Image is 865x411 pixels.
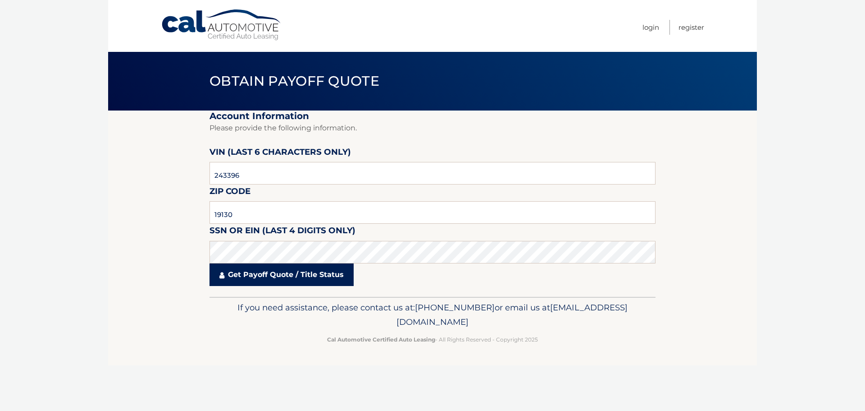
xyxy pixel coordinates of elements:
[209,111,656,122] h2: Account Information
[642,20,659,35] a: Login
[215,335,650,344] p: - All Rights Reserved - Copyright 2025
[678,20,704,35] a: Register
[209,263,354,286] a: Get Payoff Quote / Title Status
[415,302,495,313] span: [PHONE_NUMBER]
[327,336,435,343] strong: Cal Automotive Certified Auto Leasing
[209,145,351,162] label: VIN (last 6 characters only)
[209,185,250,201] label: Zip Code
[209,224,355,240] label: SSN or EIN (last 4 digits only)
[209,122,656,134] p: Please provide the following information.
[215,300,650,329] p: If you need assistance, please contact us at: or email us at
[209,73,379,89] span: Obtain Payoff Quote
[161,9,282,41] a: Cal Automotive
